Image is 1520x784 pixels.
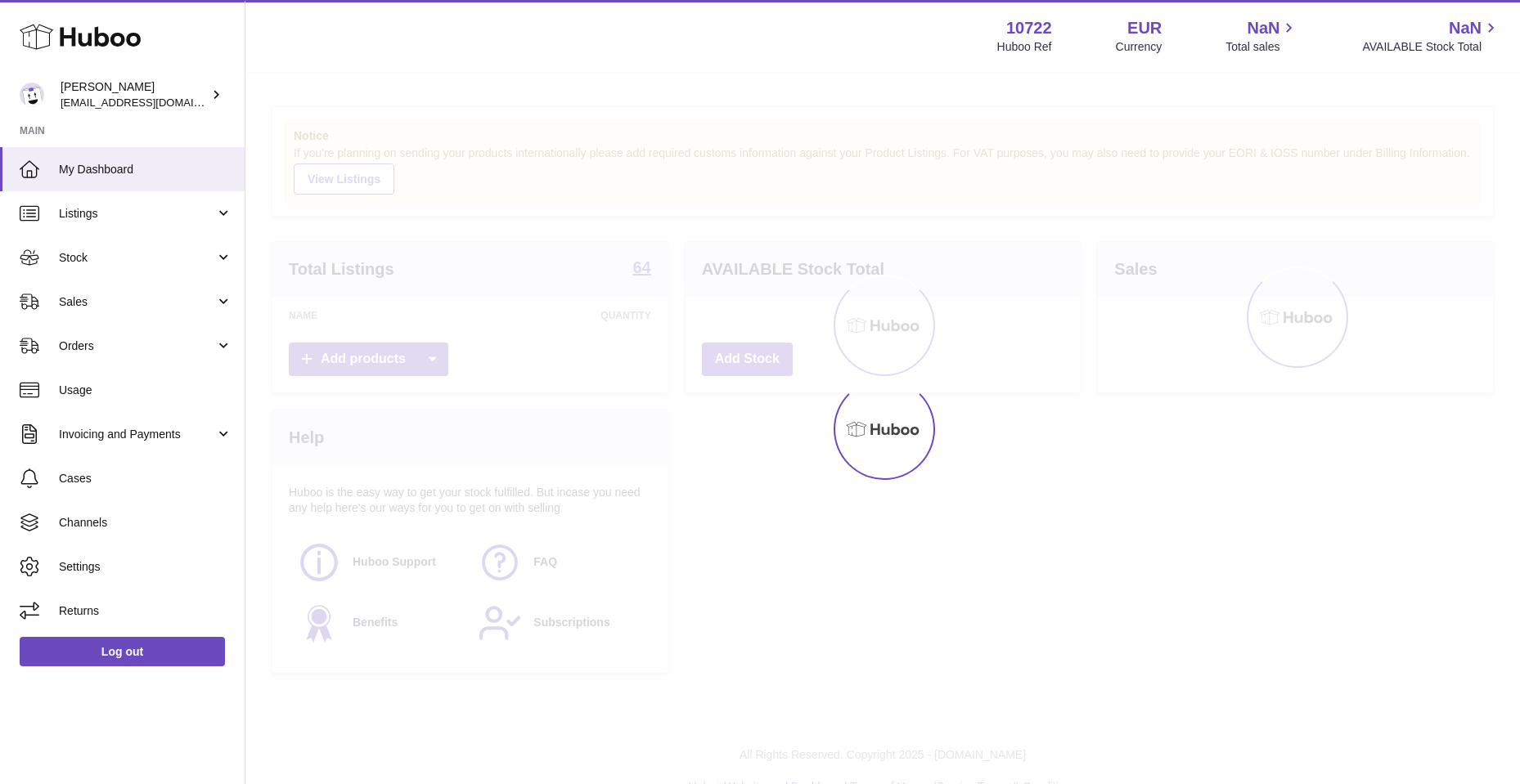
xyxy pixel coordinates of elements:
span: NaN [1247,17,1279,39]
span: Returns [59,603,232,619]
span: AVAILABLE Stock Total [1362,39,1500,55]
strong: EUR [1127,17,1162,39]
img: sales@plantcaretools.com [20,83,44,107]
a: NaN AVAILABLE Stock Total [1362,17,1500,55]
span: Total sales [1225,39,1298,55]
span: Cases [59,471,232,486]
div: Huboo Ref [997,39,1052,55]
a: Log out [20,637,225,666]
a: NaN Total sales [1225,17,1298,55]
span: My Dashboard [59,162,232,177]
span: Orders [59,338,215,354]
span: NaN [1449,17,1482,39]
span: Invoicing and Payments [59,427,215,442]
strong: 10722 [1006,17,1052,39]
span: Sales [59,294,215,310]
div: Currency [1116,39,1162,55]
span: [EMAIL_ADDRESS][DOMAIN_NAME] [61,96,241,109]
div: [PERSON_NAME] [61,79,208,110]
span: Listings [59,206,215,222]
span: Stock [59,250,215,266]
span: Settings [59,559,232,575]
span: Channels [59,515,232,531]
span: Usage [59,383,232,398]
